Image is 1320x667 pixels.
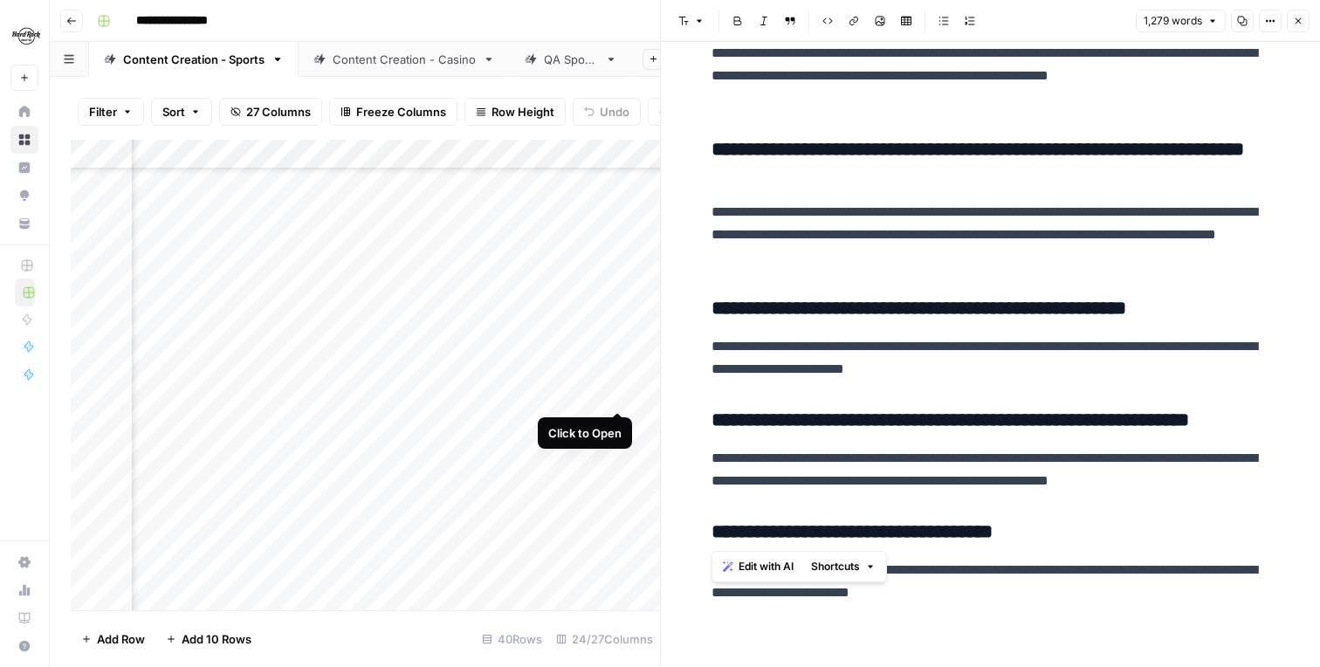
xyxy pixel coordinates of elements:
[573,98,641,126] button: Undo
[10,126,38,154] a: Browse
[510,42,632,77] a: QA Sports
[123,51,265,68] div: Content Creation - Sports
[549,625,660,653] div: 24/27 Columns
[10,632,38,660] button: Help + Support
[356,103,446,120] span: Freeze Columns
[162,103,185,120] span: Sort
[10,98,38,126] a: Home
[1144,13,1202,29] span: 1,279 words
[10,182,38,210] a: Opportunities
[811,559,860,574] span: Shortcuts
[10,14,38,58] button: Workspace: Hard Rock Digital
[1136,10,1226,32] button: 1,279 words
[492,103,554,120] span: Row Height
[329,98,457,126] button: Freeze Columns
[10,548,38,576] a: Settings
[151,98,212,126] button: Sort
[182,630,251,648] span: Add 10 Rows
[600,103,629,120] span: Undo
[219,98,322,126] button: 27 Columns
[299,42,510,77] a: Content Creation - Casino
[89,42,299,77] a: Content Creation - Sports
[10,154,38,182] a: Insights
[333,51,476,68] div: Content Creation - Casino
[544,51,598,68] div: QA Sports
[10,604,38,632] a: Learning Hub
[155,625,262,653] button: Add 10 Rows
[10,20,42,52] img: Hard Rock Digital Logo
[78,98,144,126] button: Filter
[10,210,38,237] a: Your Data
[71,625,155,653] button: Add Row
[246,103,311,120] span: 27 Columns
[475,625,549,653] div: 40 Rows
[464,98,566,126] button: Row Height
[89,103,117,120] span: Filter
[548,424,622,442] div: Click to Open
[739,559,794,574] span: Edit with AI
[716,555,801,578] button: Edit with AI
[10,576,38,604] a: Usage
[97,630,145,648] span: Add Row
[804,555,883,578] button: Shortcuts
